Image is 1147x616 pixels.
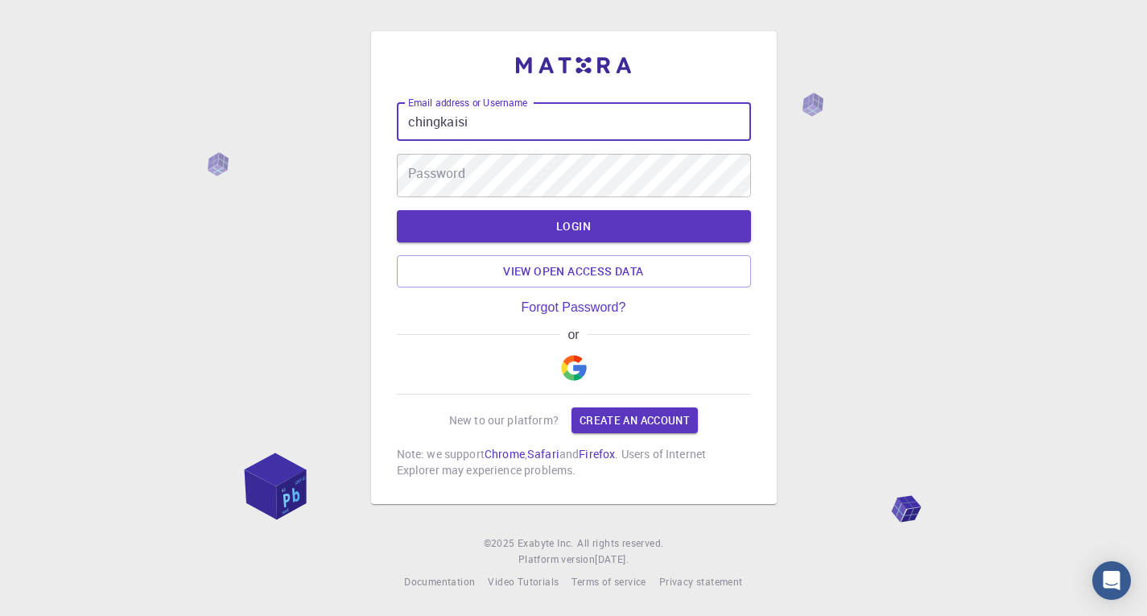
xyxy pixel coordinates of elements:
span: Privacy statement [659,575,743,588]
button: LOGIN [397,210,751,242]
span: [DATE] . [595,552,629,565]
a: [DATE]. [595,552,629,568]
span: Exabyte Inc. [518,536,574,549]
a: Privacy statement [659,574,743,590]
p: New to our platform? [449,412,559,428]
div: Open Intercom Messenger [1092,561,1131,600]
a: Terms of service [571,574,646,590]
p: Note: we support , and . Users of Internet Explorer may experience problems. [397,446,751,478]
a: Safari [527,446,559,461]
span: Documentation [404,575,475,588]
span: Video Tutorials [488,575,559,588]
a: Firefox [579,446,615,461]
a: Documentation [404,574,475,590]
a: Video Tutorials [488,574,559,590]
a: Chrome [485,446,525,461]
span: All rights reserved. [577,535,663,552]
a: View open access data [397,255,751,287]
span: Terms of service [571,575,646,588]
a: Exabyte Inc. [518,535,574,552]
img: Google [561,355,587,381]
span: © 2025 [484,535,518,552]
span: Platform version [518,552,595,568]
span: or [560,328,587,342]
a: Forgot Password? [522,300,626,315]
a: Create an account [571,407,698,433]
label: Email address or Username [408,96,527,110]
